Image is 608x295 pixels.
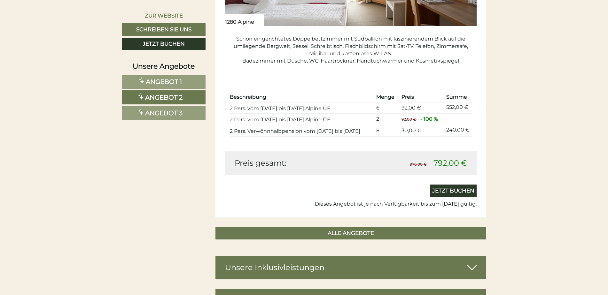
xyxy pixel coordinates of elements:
p: Schön eingerichtetes Doppelbettzimmer mit Südbalkon mit faszinierendem Blick auf die umliegende B... [225,35,477,64]
td: 2 [374,114,399,125]
div: Unsere Inklusivleistungen [215,256,487,279]
a: Zur Website [122,10,206,22]
a: Jetzt buchen [430,185,477,197]
td: 240,00 € [444,125,472,137]
span: 976,00 € [410,162,427,167]
div: Unsere Angebote [122,61,206,71]
span: Angebot 3 [145,109,183,117]
th: Menge [374,92,399,102]
td: 2 Pers. vom [DATE] bis [DATE] Alpine ÜF [230,114,374,125]
td: 552,00 € [444,102,472,114]
a: ALLE ANGEBOTE [215,227,487,240]
span: 92,00 € [401,105,421,111]
td: 2 Pers. vom [DATE] bis [DATE] Alpine ÜF [230,102,374,114]
a: Schreiben Sie uns [122,23,206,36]
td: 2 Pers. Verwöhnhalbpension vom [DATE] bis [DATE] [230,125,374,137]
div: 1280 Alpine [225,14,264,26]
span: Angebot 1 [146,78,182,86]
span: 30,00 € [401,127,421,133]
span: Dieses Angebot ist je nach Verfügbarkeit bis zum [DATE] gültig. [315,201,477,207]
span: 792,00 € [433,158,467,168]
div: Preis gesamt: [230,158,351,169]
span: 92,00 € [401,117,416,122]
td: 6 [374,102,399,114]
th: Summe [444,92,472,102]
th: Beschreibung [230,92,374,102]
td: 8 [374,125,399,137]
span: - 100 % [420,116,438,122]
span: Angebot 2 [145,94,183,101]
th: Preis [399,92,444,102]
a: Jetzt buchen [122,38,206,50]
